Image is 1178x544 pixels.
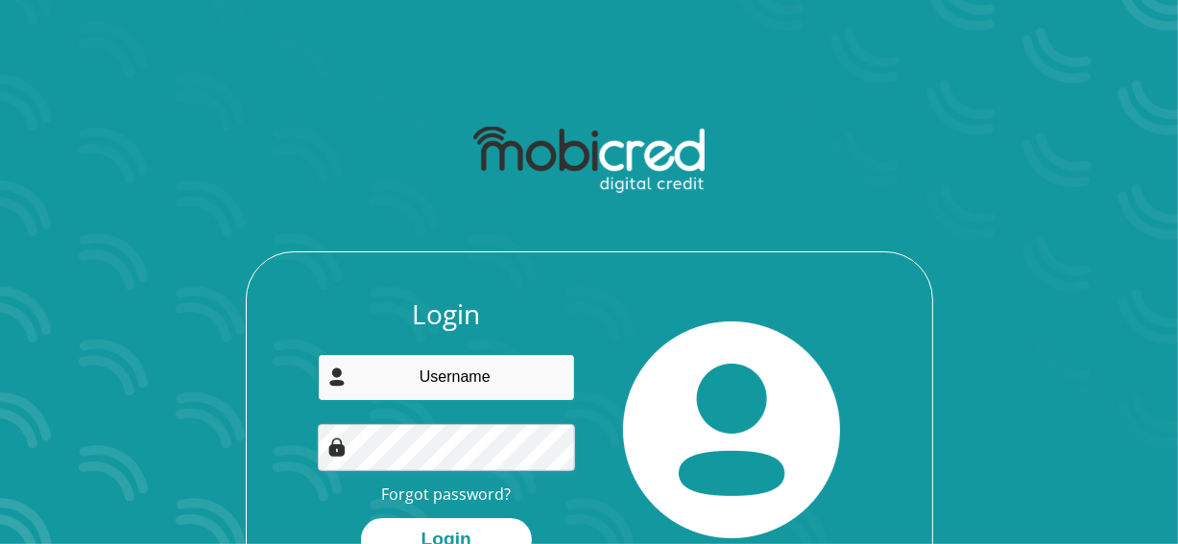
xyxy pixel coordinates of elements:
[473,127,705,194] img: mobicred logo
[381,484,511,505] a: Forgot password?
[327,367,347,387] img: user-icon image
[327,438,347,457] img: Image
[318,298,575,331] h3: Login
[318,354,575,401] input: Username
